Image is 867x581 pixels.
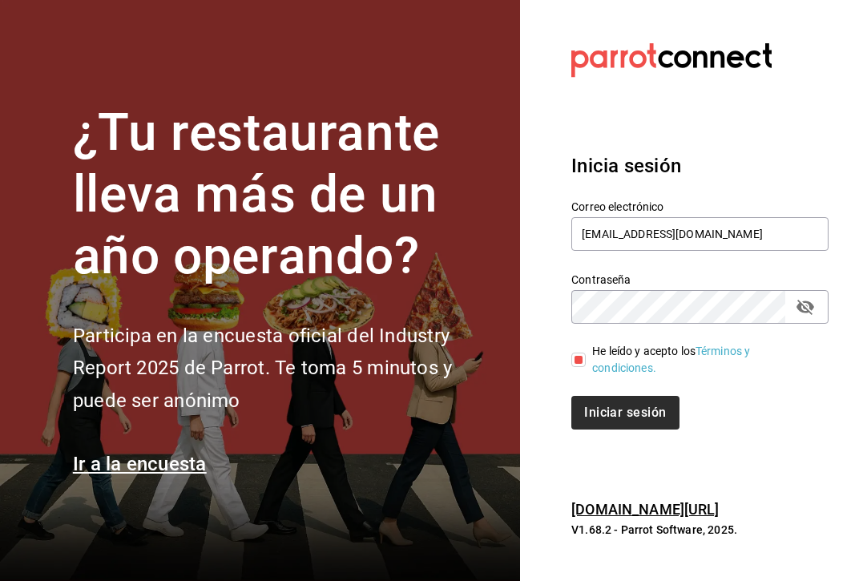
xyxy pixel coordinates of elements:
[571,396,679,430] button: Iniciar sesión
[592,343,816,377] div: He leído y acepto los
[73,320,501,418] h2: Participa en la encuesta oficial del Industry Report 2025 de Parrot. Te toma 5 minutos y puede se...
[792,293,819,321] button: passwordField
[73,453,207,475] a: Ir a la encuesta
[571,201,829,212] label: Correo electrónico
[571,151,829,180] h3: Inicia sesión
[571,274,829,285] label: Contraseña
[73,103,501,287] h1: ¿Tu restaurante lleva más de un año operando?
[571,522,829,538] p: V1.68.2 - Parrot Software, 2025.
[571,217,829,251] input: Ingresa tu correo electrónico
[571,501,719,518] a: [DOMAIN_NAME][URL]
